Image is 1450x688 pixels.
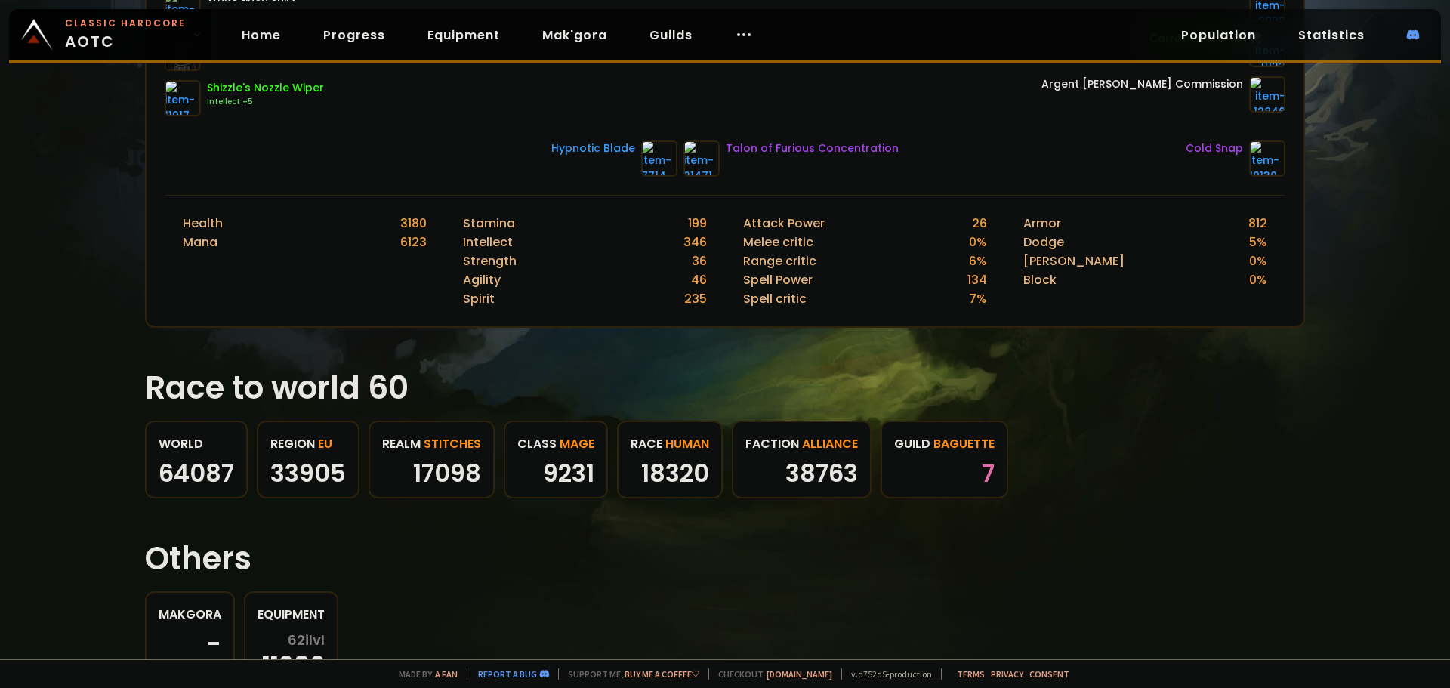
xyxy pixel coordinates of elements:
div: Agility [463,270,501,289]
div: realm [382,434,481,453]
div: 46 [691,270,707,289]
a: Classic HardcoreAOTC [9,9,211,60]
h1: Race to world 60 [145,364,1305,412]
div: Spirit [463,289,495,308]
a: Privacy [991,668,1023,680]
span: Baguette [933,434,995,453]
span: Stitches [424,434,481,453]
div: Dodge [1023,233,1064,251]
small: Classic Hardcore [65,17,186,30]
a: Terms [957,668,985,680]
a: Mak'gora [530,20,619,51]
a: Home [230,20,293,51]
div: region [270,434,346,453]
a: realmStitches17098 [369,421,495,498]
div: Spell critic [743,289,807,308]
div: 7 % [969,289,987,308]
div: 36 [692,251,707,270]
div: Makgora [159,605,221,624]
div: Argent [PERSON_NAME] Commission [1041,76,1243,92]
span: EU [318,434,332,453]
div: faction [745,434,858,453]
span: Mage [560,434,594,453]
div: Stamina [463,214,515,233]
div: Intellect [463,233,513,251]
div: class [517,434,594,453]
a: World64087 [145,421,248,498]
a: classMage9231 [504,421,608,498]
a: Guilds [637,20,705,51]
a: regionEU33905 [257,421,359,498]
div: 6 % [969,251,987,270]
div: 5 % [1249,233,1267,251]
span: Checkout [708,668,832,680]
div: 7 [894,462,995,485]
div: 64087 [159,462,234,485]
div: 346 [683,233,707,251]
div: Shizzle's Nozzle Wiper [207,80,324,96]
div: Melee critic [743,233,813,251]
span: 62 ilvl [288,633,325,648]
a: factionAlliance38763 [732,421,872,498]
div: 235 [684,289,707,308]
img: item-7714 [641,140,677,177]
div: Health [183,214,223,233]
div: 134 [967,270,987,289]
a: Report a bug [478,668,537,680]
div: Intellect +5 [207,96,324,108]
div: Spell Power [743,270,813,289]
div: 26 [972,214,987,233]
a: raceHuman18320 [617,421,723,498]
img: item-19130 [1249,140,1285,177]
div: Hypnotic Blade [551,140,635,156]
a: Progress [311,20,397,51]
div: 18320 [631,462,709,485]
span: Support me, [558,668,699,680]
span: Made by [390,668,458,680]
div: 11986 [258,633,325,677]
a: Buy me a coffee [625,668,699,680]
span: v. d752d5 - production [841,668,932,680]
div: 33905 [270,462,346,485]
div: - [159,633,221,656]
div: 0 % [969,233,987,251]
div: 6123 [400,233,427,251]
div: World [159,434,234,453]
div: 812 [1248,214,1267,233]
img: item-21471 [683,140,720,177]
div: 38763 [745,462,858,485]
a: Population [1169,20,1268,51]
a: Equipment [415,20,512,51]
div: 0 % [1249,270,1267,289]
div: Range critic [743,251,816,270]
a: a fan [435,668,458,680]
div: Armor [1023,214,1061,233]
div: Strength [463,251,517,270]
div: Mana [183,233,217,251]
div: guild [894,434,995,453]
div: 0 % [1249,251,1267,270]
div: Cold Snap [1186,140,1243,156]
img: item-11917 [165,80,201,116]
div: 9231 [517,462,594,485]
div: 17098 [382,462,481,485]
div: Block [1023,270,1057,289]
span: Human [665,434,709,453]
div: 199 [688,214,707,233]
span: AOTC [65,17,186,53]
div: Attack Power [743,214,825,233]
h1: Others [145,535,1305,582]
a: Consent [1029,668,1069,680]
div: Equipment [258,605,325,624]
img: item-12846 [1249,76,1285,113]
a: [DOMAIN_NAME] [767,668,832,680]
a: Statistics [1286,20,1377,51]
span: Alliance [802,434,858,453]
div: race [631,434,709,453]
div: [PERSON_NAME] [1023,251,1125,270]
div: Talon of Furious Concentration [726,140,899,156]
div: 3180 [400,214,427,233]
